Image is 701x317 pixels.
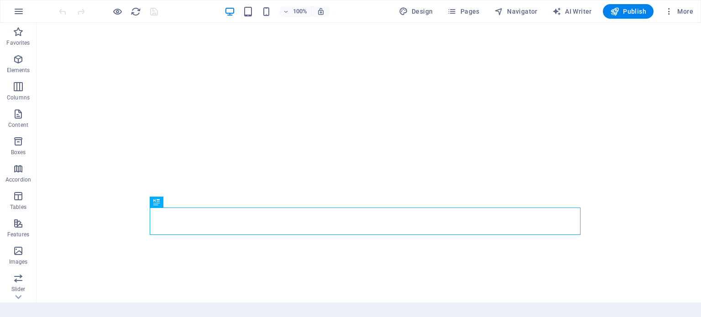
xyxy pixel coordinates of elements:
[9,258,28,265] p: Images
[112,6,123,17] button: Click here to leave preview mode and continue editing
[549,4,596,19] button: AI Writer
[494,7,538,16] span: Navigator
[491,4,541,19] button: Navigator
[317,7,325,16] i: On resize automatically adjust zoom level to fit chosen device.
[5,176,31,183] p: Accordion
[293,6,308,17] h6: 100%
[7,94,30,101] p: Columns
[130,6,141,17] button: reload
[131,6,141,17] i: Reload page
[11,286,26,293] p: Slider
[8,121,28,129] p: Content
[7,67,30,74] p: Elements
[661,4,697,19] button: More
[395,4,437,19] div: Design (Ctrl+Alt+Y)
[444,4,483,19] button: Pages
[552,7,592,16] span: AI Writer
[610,7,646,16] span: Publish
[664,7,693,16] span: More
[447,7,479,16] span: Pages
[399,7,433,16] span: Design
[10,203,26,211] p: Tables
[395,4,437,19] button: Design
[279,6,312,17] button: 100%
[7,231,29,238] p: Features
[603,4,654,19] button: Publish
[6,39,30,47] p: Favorites
[11,149,26,156] p: Boxes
